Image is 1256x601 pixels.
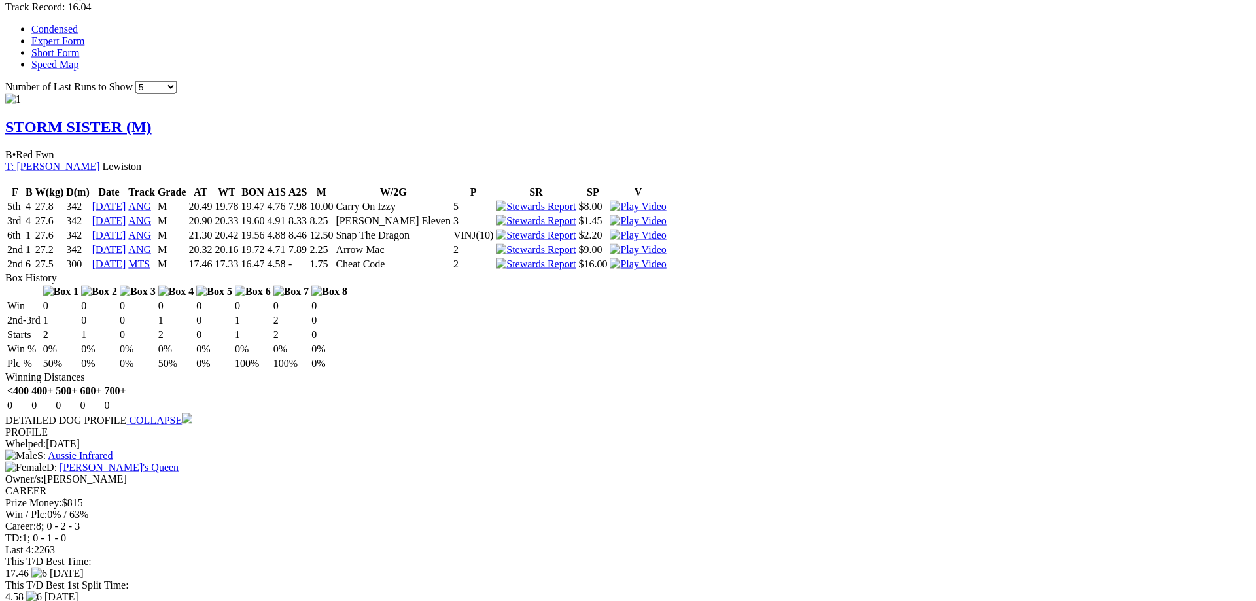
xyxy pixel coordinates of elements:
[31,567,47,579] img: 6
[48,449,113,460] a: Aussie Infrared
[311,356,348,369] td: 0%
[128,243,151,254] a: ANG
[5,543,1251,555] div: 2263
[120,285,156,297] img: Box 3
[128,185,156,198] th: Track
[119,299,156,312] td: 0
[7,384,29,397] th: <400
[80,356,118,369] td: 0%
[103,160,142,171] span: Lewiston
[7,228,24,241] td: 6th
[234,342,271,355] td: 0%
[266,243,286,256] td: 4.71
[610,258,666,269] img: Play Video
[25,185,33,198] th: B
[65,228,90,241] td: 342
[55,384,78,397] th: 500+
[128,229,151,240] a: ANG
[5,520,1251,532] div: 8; 0 - 2 - 3
[311,313,348,326] td: 0
[128,258,150,269] a: MTS
[496,200,576,212] img: Stewards Report
[578,214,608,227] td: $1.45
[273,299,310,312] td: 0
[25,199,33,213] td: 4
[610,243,666,254] a: View replay
[5,148,54,160] span: B Red Fwn
[5,496,1251,508] div: $815
[79,398,102,411] td: 0
[453,185,494,198] th: P
[5,438,46,449] span: Whelped:
[234,313,271,326] td: 1
[240,243,265,256] td: 19.72
[288,228,307,241] td: 8.46
[92,229,126,240] a: [DATE]
[119,356,156,369] td: 0%
[128,215,151,226] a: ANG
[196,328,233,341] td: 0
[7,243,24,256] td: 2nd
[55,398,78,411] td: 0
[335,199,451,213] td: Carry On Izzy
[65,257,90,270] td: 300
[7,299,41,312] td: Win
[214,228,239,241] td: 20.42
[5,461,46,473] img: Female
[7,199,24,213] td: 5th
[25,243,33,256] td: 1
[92,200,126,211] a: [DATE]
[5,1,65,12] span: Track Record:
[31,58,78,69] a: Speed Map
[288,214,307,227] td: 8.33
[7,185,24,198] th: F
[309,243,334,256] td: 2.25
[453,214,494,227] td: 3
[578,243,608,256] td: $9.00
[288,185,307,198] th: A2S
[5,473,1251,485] div: [PERSON_NAME]
[214,257,239,270] td: 17.33
[104,398,127,411] td: 0
[235,285,271,297] img: Box 6
[35,228,65,241] td: 27.6
[81,285,117,297] img: Box 2
[453,228,494,241] td: VINJ(10)
[5,555,92,566] span: This T/D Best Time:
[273,342,310,355] td: 0%
[240,185,265,198] th: BON
[578,257,608,270] td: $16.00
[496,258,576,269] img: Stewards Report
[240,257,265,270] td: 16.47
[80,328,118,341] td: 1
[80,299,118,312] td: 0
[7,257,24,270] td: 2nd
[273,356,310,369] td: 100%
[158,299,195,312] td: 0
[157,243,187,256] td: M
[67,1,91,12] span: 16.04
[119,328,156,341] td: 0
[7,214,24,227] td: 3rd
[335,228,451,241] td: Snap The Dragon
[65,243,90,256] td: 342
[5,461,57,472] span: D:
[129,414,182,425] span: COLLAPSE
[496,229,576,241] img: Stewards Report
[43,313,80,326] td: 1
[335,214,451,227] td: [PERSON_NAME] Eleven
[214,199,239,213] td: 19.78
[266,185,286,198] th: A1S
[188,257,213,270] td: 17.46
[266,228,286,241] td: 4.88
[610,243,666,255] img: Play Video
[578,228,608,241] td: $2.20
[158,328,195,341] td: 2
[453,243,494,256] td: 2
[119,342,156,355] td: 0%
[266,257,286,270] td: 4.58
[157,228,187,241] td: M
[80,313,118,326] td: 0
[309,228,334,241] td: 12.50
[309,199,334,213] td: 10.00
